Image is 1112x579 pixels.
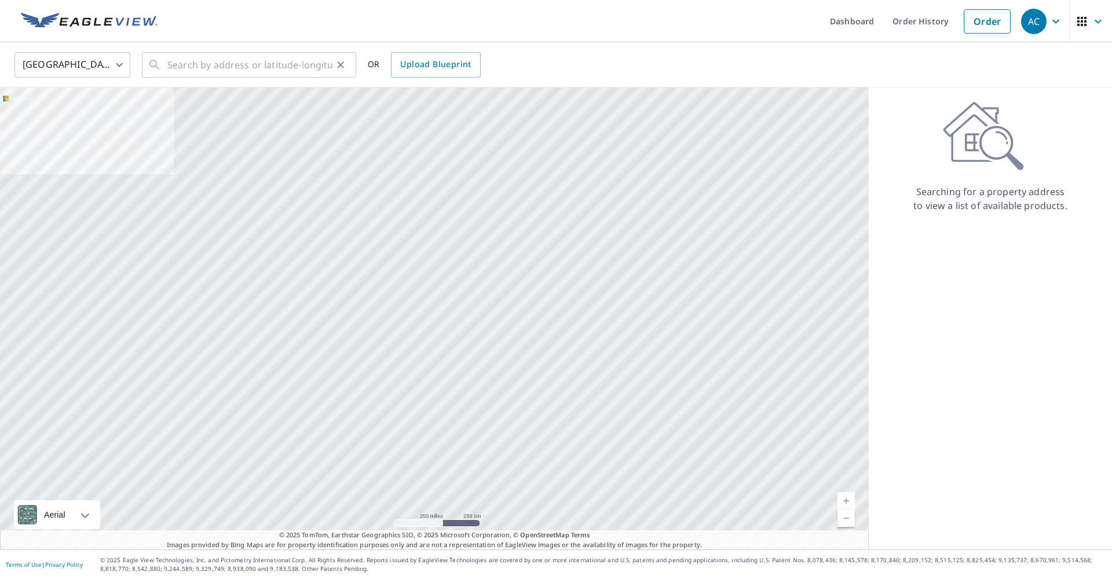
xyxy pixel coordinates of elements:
input: Search by address or latitude-longitude [167,49,332,81]
p: Searching for a property address to view a list of available products. [913,185,1068,212]
div: OR [368,52,481,78]
a: Upload Blueprint [391,52,480,78]
button: Clear [332,57,349,73]
span: © 2025 TomTom, Earthstar Geographics SIO, © 2025 Microsoft Corporation, © [279,530,590,540]
img: EV Logo [21,13,158,30]
a: Current Level 5, Zoom In [837,492,855,510]
a: OpenStreetMap [520,530,569,539]
a: Privacy Policy [45,560,83,569]
div: AC [1021,9,1047,34]
p: © 2025 Eagle View Technologies, Inc. and Pictometry International Corp. All Rights Reserved. Repo... [100,556,1106,573]
div: Aerial [41,500,69,529]
a: Terms of Use [6,560,42,569]
span: Upload Blueprint [400,57,471,72]
a: Current Level 5, Zoom Out [837,510,855,527]
a: Terms [571,530,590,539]
div: Aerial [14,500,100,529]
div: [GEOGRAPHIC_DATA] [14,49,130,81]
p: | [6,561,83,568]
a: Order [964,9,1011,34]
